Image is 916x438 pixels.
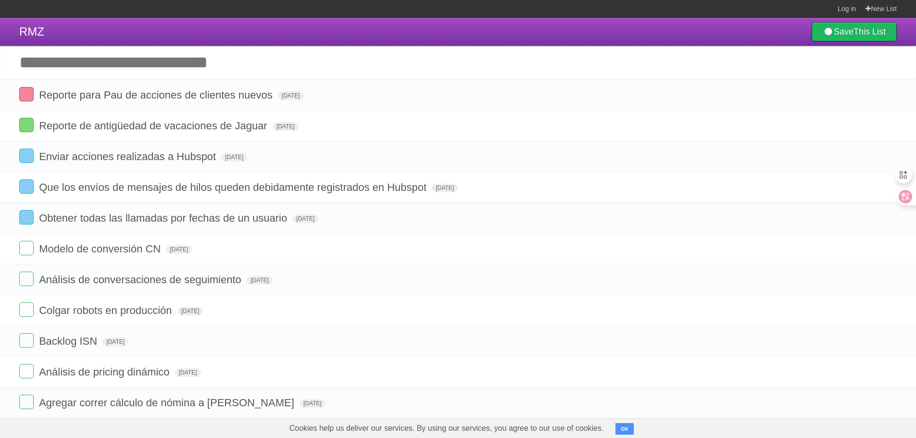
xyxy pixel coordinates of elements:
label: Done [19,87,34,101]
span: RMZ [19,25,44,38]
label: Done [19,118,34,132]
span: Modelo de conversión CN [39,243,163,255]
label: Done [19,364,34,378]
span: [DATE] [300,399,326,408]
span: [DATE] [273,122,299,131]
label: Done [19,210,34,225]
button: OK [615,423,634,435]
span: [DATE] [432,184,458,192]
span: Cookies help us deliver our services. By using our services, you agree to our use of cookies. [280,419,614,438]
label: Done [19,241,34,255]
span: [DATE] [177,307,203,315]
a: SaveThis List [812,22,897,41]
span: [DATE] [247,276,273,285]
span: [DATE] [166,245,192,254]
span: [DATE] [221,153,247,162]
span: Backlog ISN [39,335,100,347]
span: Análisis de pricing dinámico [39,366,172,378]
b: This List [853,27,886,37]
label: Done [19,302,34,317]
span: [DATE] [102,338,128,346]
span: Enviar acciones realizadas a Hubspot [39,150,218,163]
span: Que los envíos de mensajes de hilos queden debidamente registrados en Hubspot [39,181,429,193]
label: Done [19,333,34,348]
span: Reporte de antigüedad de vacaciones de Jaguar [39,120,270,132]
span: Colgar robots en producción [39,304,174,316]
span: [DATE] [175,368,201,377]
label: Done [19,149,34,163]
span: Agregar correr cálculo de nómina a [PERSON_NAME] [39,397,297,409]
span: Análisis de conversaciones de seguimiento [39,274,244,286]
span: [DATE] [292,214,318,223]
span: Obtener todas las llamadas por fechas de un usuario [39,212,289,224]
label: Done [19,272,34,286]
label: Done [19,395,34,409]
label: Done [19,179,34,194]
span: Reporte para Pau de acciones de clientes nuevos [39,89,275,101]
span: [DATE] [278,91,304,100]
